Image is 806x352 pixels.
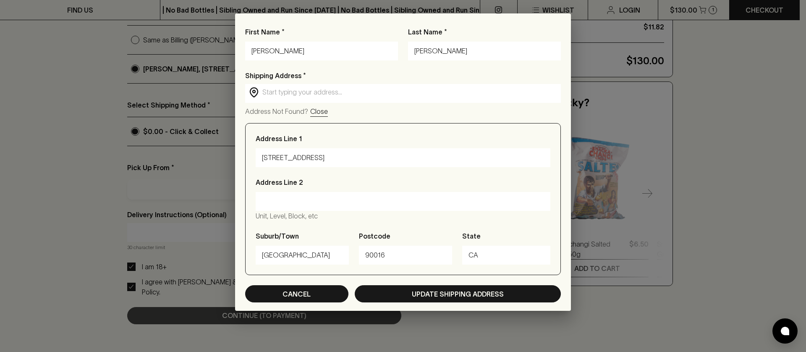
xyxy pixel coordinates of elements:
[283,289,311,299] p: Cancel
[412,289,504,299] p: Update Shipping Address
[462,231,481,241] p: State
[310,106,328,116] p: Close
[408,27,561,37] p: Last Name *
[781,327,789,335] img: bubble-icon
[256,177,303,187] p: Address Line 2
[245,106,308,117] p: Address Not Found?
[355,285,561,302] button: Update Shipping Address
[359,231,390,241] p: Postcode
[256,134,302,144] p: Address Line 1
[245,285,348,302] button: Cancel
[262,87,557,97] input: Start typing your address...
[245,71,561,81] p: Shipping Address *
[256,212,318,220] span: Unit, Level, Block, etc
[245,27,398,37] p: First Name *
[256,231,299,241] p: Suburb/Town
